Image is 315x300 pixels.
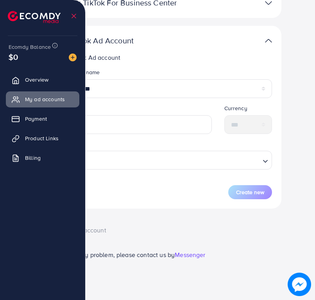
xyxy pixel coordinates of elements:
input: Search for option [47,153,260,168]
span: Messenger [175,250,205,259]
a: Product Links [6,130,79,146]
a: Payment [6,111,79,127]
a: Billing [6,150,79,166]
legend: Business Center name [43,68,272,79]
span: $0 [9,51,18,62]
p: Create a TikTok Ad account [43,53,272,62]
span: If you have any problem, please contact us by [45,250,175,259]
p: Step 3: TikTok Ad Account [43,36,192,45]
img: logo [8,11,61,23]
div: Search for option [43,151,272,170]
div: Back to list ad account [34,226,281,235]
img: TikTok partner [265,35,272,46]
img: image [288,273,311,296]
span: Billing [25,154,41,162]
span: My ad accounts [25,95,65,103]
span: Create new [236,188,264,196]
legend: Currency [224,104,272,115]
span: Ecomdy Balance [9,43,51,51]
span: Payment [25,115,47,123]
legend: Account Name [43,104,212,115]
a: Overview [6,72,79,87]
img: image [69,54,77,61]
a: My ad accounts [6,91,79,107]
button: Create new [228,185,272,199]
span: Overview [25,76,48,84]
span: Product Links [25,134,59,142]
